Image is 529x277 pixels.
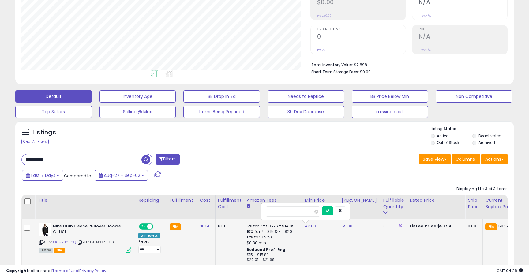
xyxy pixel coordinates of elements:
[342,197,378,204] div: [PERSON_NAME]
[104,172,140,178] span: Aug-27 - Sep-02
[410,223,437,229] b: Listed Price:
[247,223,298,229] div: 5% for >= $0 & <= $14.99
[478,133,501,138] label: Deactivated
[138,233,160,238] div: Win BuyBox
[360,69,371,75] span: $0.00
[79,268,106,274] a: Privacy Policy
[247,204,250,209] small: Amazon Fees.
[247,229,298,234] div: 10% for >= $15 & <= $20
[247,247,287,252] b: Reduced Prof. Rng.
[22,170,63,181] button: Last 7 Days
[38,197,133,204] div: Title
[498,223,510,229] span: 50.94
[452,154,480,164] button: Columns
[383,223,402,229] div: 0
[247,240,298,246] div: $0.30 min
[52,268,78,274] a: Terms of Use
[317,48,326,52] small: Prev: 0
[200,223,211,229] a: 30.50
[352,106,428,118] button: missing cost
[183,106,260,118] button: Items Being Repriced
[436,90,512,103] button: Non Competitive
[170,197,194,204] div: Fulfillment
[77,240,116,245] span: | SKU: UJ-B6C2-EG8C
[247,253,298,258] div: $15 - $15.83
[21,139,49,144] div: Clear All Filters
[456,156,475,162] span: Columns
[156,154,179,165] button: Filters
[317,28,406,31] span: Ordered Items
[352,90,428,103] button: BB Price Below Min
[52,240,76,245] a: B089VH8H6Q
[183,90,260,103] button: BB Drop in 7d
[218,197,242,210] div: Fulfillment Cost
[311,62,353,67] b: Total Inventory Value:
[419,33,507,41] h2: N/A
[39,248,53,253] span: All listings currently available for purchase on Amazon
[311,61,503,68] li: $2,898
[99,90,176,103] button: Inventory Age
[6,268,106,274] div: seller snap | |
[437,133,448,138] label: Active
[485,223,497,230] small: FBA
[247,257,298,263] div: $20.01 - $21.68
[15,90,92,103] button: Default
[410,197,463,204] div: Listed Price
[32,128,56,137] h5: Listings
[6,268,28,274] strong: Copyright
[478,140,495,145] label: Archived
[311,69,359,74] b: Short Term Storage Fees:
[268,106,344,118] button: 30 Day Decrease
[39,223,51,236] img: 41kg0in0yQL._SL40_.jpg
[247,197,300,204] div: Amazon Fees
[468,197,480,210] div: Ship Price
[497,268,523,274] span: 2025-09-12 04:28 GMT
[485,197,517,210] div: Current Buybox Price
[53,223,127,236] b: Nike Club Fleece Pullover Hoodie CJ1611
[419,154,451,164] button: Save View
[15,106,92,118] button: Top Sellers
[419,14,431,17] small: Prev: N/A
[317,14,332,17] small: Prev: $0.00
[170,223,181,230] small: FBA
[138,240,162,253] div: Preset:
[383,197,404,210] div: Fulfillable Quantity
[481,154,508,164] button: Actions
[431,126,513,132] p: Listing States:
[456,186,508,192] div: Displaying 1 to 3 of 3 items
[54,248,65,253] span: FBA
[95,170,148,181] button: Aug-27 - Sep-02
[419,28,507,31] span: ROI
[138,197,164,204] div: Repricing
[39,223,131,252] div: ASIN:
[247,234,298,240] div: 17% for > $20
[152,224,162,229] span: OFF
[99,106,176,118] button: Selling @ Max
[305,197,336,204] div: Min Price
[31,172,55,178] span: Last 7 Days
[64,173,92,179] span: Compared to:
[305,223,316,229] a: 42.00
[437,140,459,145] label: Out of Stock
[268,90,344,103] button: Needs to Reprice
[317,33,406,41] h2: 0
[218,223,239,229] div: 6.81
[419,48,431,52] small: Prev: N/A
[410,223,460,229] div: $50.94
[200,197,213,204] div: Cost
[140,224,147,229] span: ON
[468,223,478,229] div: 0.00
[342,223,353,229] a: 59.00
